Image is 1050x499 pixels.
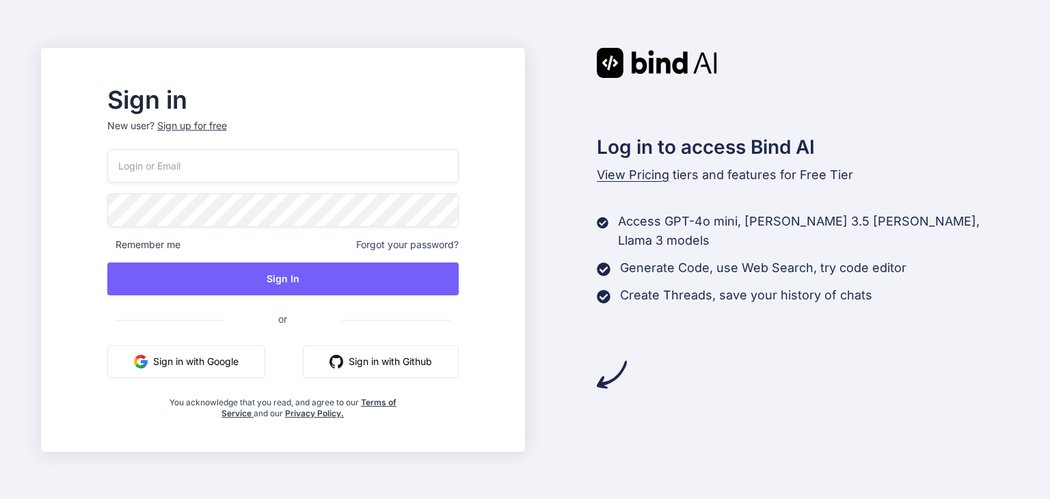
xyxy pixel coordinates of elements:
p: Create Threads, save your history of chats [620,286,872,305]
a: Privacy Policy. [285,408,344,418]
a: Terms of Service [221,397,396,418]
span: Forgot your password? [356,238,459,252]
p: New user? [107,119,459,149]
h2: Log in to access Bind AI [597,133,1010,161]
span: View Pricing [597,167,669,182]
img: Bind AI logo [597,48,717,78]
p: Access GPT-4o mini, [PERSON_NAME] 3.5 [PERSON_NAME], Llama 3 models [618,212,1009,250]
button: Sign In [107,262,459,295]
p: Generate Code, use Web Search, try code editor [620,258,906,278]
img: arrow [597,360,627,390]
button: Sign in with Github [303,345,459,378]
span: or [224,302,342,336]
button: Sign in with Google [107,345,265,378]
span: Remember me [107,238,180,252]
div: You acknowledge that you read, and agree to our and our [165,389,400,419]
img: google [134,355,148,368]
h2: Sign in [107,89,459,111]
img: github [329,355,343,368]
input: Login or Email [107,149,459,183]
div: Sign up for free [157,119,227,133]
p: tiers and features for Free Tier [597,165,1010,185]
